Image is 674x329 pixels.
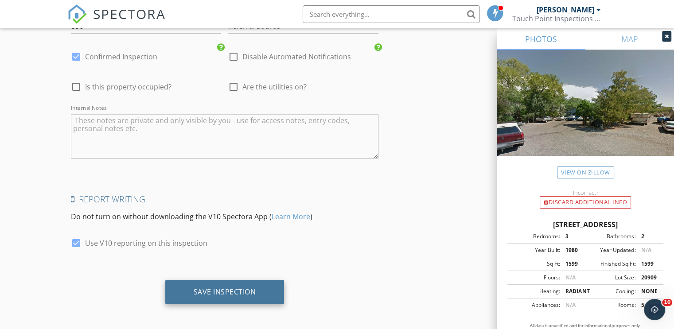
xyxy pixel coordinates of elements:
div: Finished Sq Ft: [585,260,635,268]
textarea: Internal Notes [71,114,378,159]
div: Incorrect? [497,189,674,196]
span: SPECTORA [93,4,166,23]
div: Appliances: [510,301,560,309]
div: Touch Point Inspections LLC [512,14,601,23]
label: Use V10 reporting on this inspection [85,238,207,247]
div: 1980 [560,246,585,254]
a: PHOTOS [497,28,585,50]
div: 2 [635,232,661,240]
div: NONE [635,287,661,295]
input: Search everything... [303,5,480,23]
a: Learn More [272,211,310,221]
div: RADIANT [560,287,585,295]
label: Confirmed Inspection [85,52,157,61]
img: streetview [497,50,674,177]
label: Disable Automated Notifications [242,52,351,61]
div: Cooling: [585,287,635,295]
span: N/A [565,301,576,309]
div: Lot Size: [585,274,635,282]
a: View on Zillow [557,166,614,178]
div: Floors: [510,274,560,282]
p: All data is unverified and for informational purposes only. [507,323,663,329]
div: Save Inspection [194,287,256,296]
a: SPECTORA [67,12,166,31]
div: Sq Ft: [510,260,560,268]
div: 5 [635,301,661,309]
span: N/A [641,246,651,254]
span: Is this property occupied? [85,82,171,91]
div: Heating: [510,287,560,295]
span: 10 [662,299,672,306]
h4: Report Writing [71,193,378,205]
div: Year Built: [510,246,560,254]
div: 1599 [635,260,661,268]
div: Rooms: [585,301,635,309]
span: Are the utilities on? [242,82,307,91]
img: The Best Home Inspection Software - Spectora [67,4,87,24]
div: 3 [560,232,585,240]
iframe: Intercom live chat [644,299,665,320]
span: N/A [565,274,576,281]
div: Bathrooms: [585,232,635,240]
p: Do not turn on without downloading the V10 Spectora App ( ) [71,211,378,221]
div: Bedrooms: [510,232,560,240]
div: [PERSON_NAME] [537,5,594,14]
div: 1599 [560,260,585,268]
div: Year Updated: [585,246,635,254]
div: Discard Additional info [540,196,631,209]
div: 20909 [635,274,661,282]
a: MAP [585,28,674,50]
div: [STREET_ADDRESS] [507,219,663,230]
